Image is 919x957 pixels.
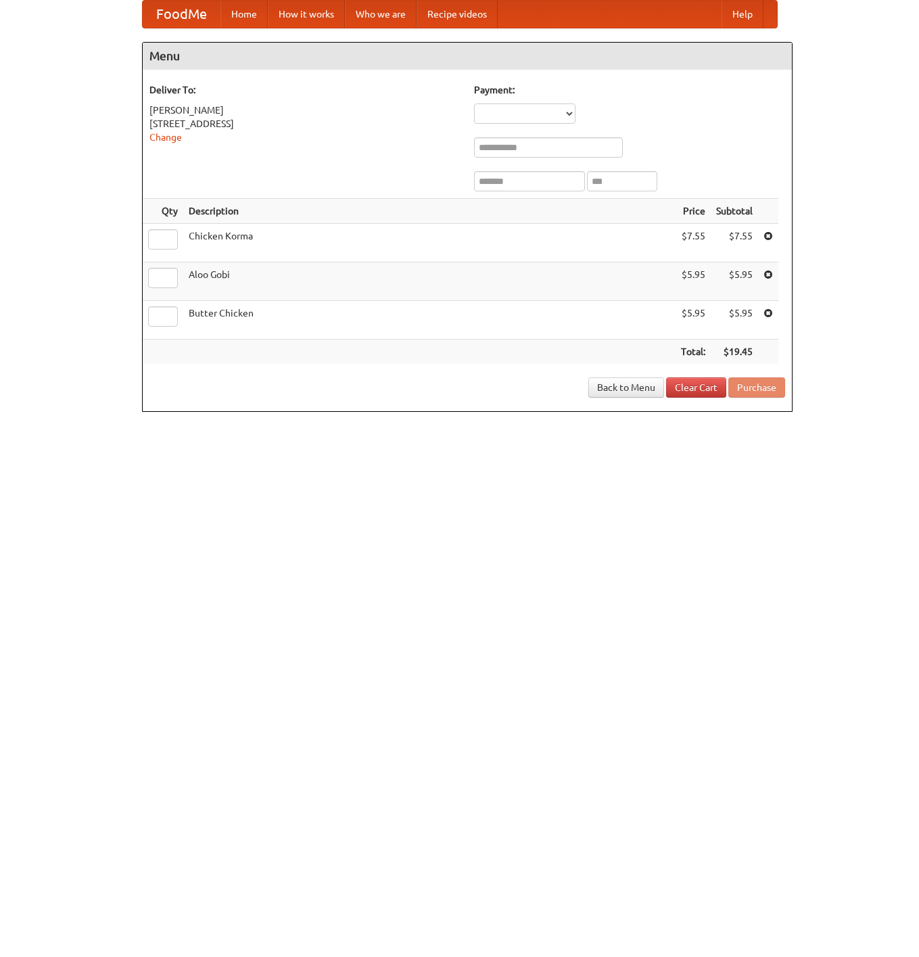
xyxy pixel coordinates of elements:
[143,199,183,224] th: Qty
[728,377,785,398] button: Purchase
[676,340,711,365] th: Total:
[345,1,417,28] a: Who we are
[183,199,676,224] th: Description
[143,1,220,28] a: FoodMe
[711,262,758,301] td: $5.95
[268,1,345,28] a: How it works
[183,224,676,262] td: Chicken Korma
[149,103,461,117] div: [PERSON_NAME]
[183,262,676,301] td: Aloo Gobi
[711,301,758,340] td: $5.95
[143,43,792,70] h4: Menu
[711,224,758,262] td: $7.55
[711,340,758,365] th: $19.45
[676,301,711,340] td: $5.95
[149,117,461,131] div: [STREET_ADDRESS]
[474,83,785,97] h5: Payment:
[149,132,182,143] a: Change
[666,377,726,398] a: Clear Cart
[149,83,461,97] h5: Deliver To:
[183,301,676,340] td: Butter Chicken
[220,1,268,28] a: Home
[588,377,664,398] a: Back to Menu
[676,262,711,301] td: $5.95
[711,199,758,224] th: Subtotal
[676,199,711,224] th: Price
[722,1,763,28] a: Help
[676,224,711,262] td: $7.55
[417,1,498,28] a: Recipe videos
